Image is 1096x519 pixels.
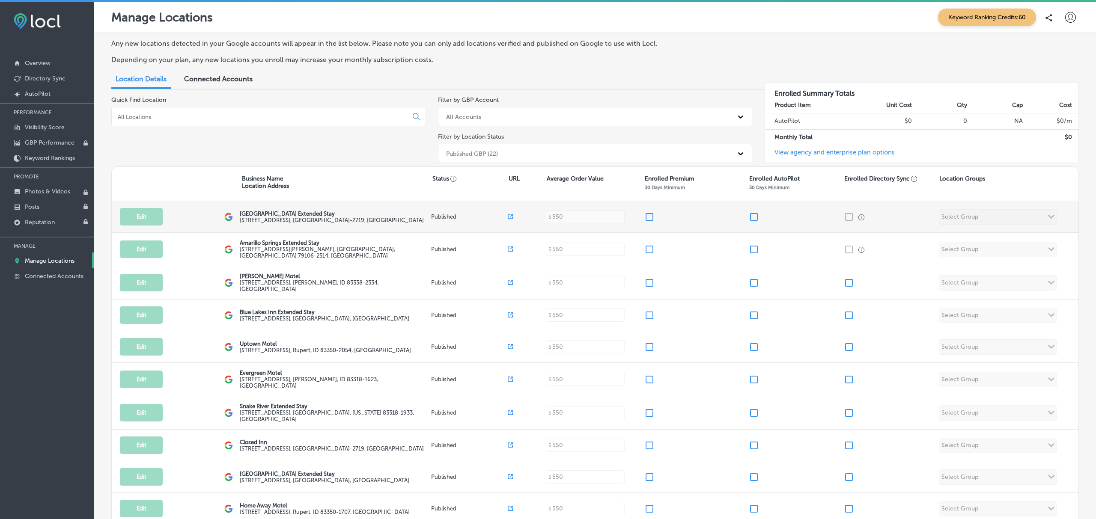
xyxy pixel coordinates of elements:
[438,96,499,104] label: Filter by GBP Account
[240,347,411,353] label: [STREET_ADDRESS] , Rupert, ID 83350-2054, [GEOGRAPHIC_DATA]
[240,211,424,217] p: [GEOGRAPHIC_DATA] Extended Stay
[438,133,504,140] label: Filter by Location Status
[1023,98,1078,113] th: Cost
[765,129,857,145] td: Monthly Total
[117,113,406,121] input: All Locations
[240,477,409,483] label: [STREET_ADDRESS] , [GEOGRAPHIC_DATA], [GEOGRAPHIC_DATA]
[240,376,429,389] label: [STREET_ADDRESS] , [PERSON_NAME], ID 83318-1623, [GEOGRAPHIC_DATA]
[431,442,508,448] p: Published
[240,273,429,279] p: [PERSON_NAME] Motel
[765,113,857,129] td: AutoPilot
[224,409,233,417] img: logo
[645,184,685,190] p: 30 Days Minimum
[431,474,508,480] p: Published
[912,98,968,113] th: Qty
[431,279,508,286] p: Published
[224,213,233,221] img: logo
[857,98,912,113] th: Unit Cost
[968,98,1023,113] th: Cap
[120,240,163,258] button: Edit
[240,445,424,452] label: [STREET_ADDRESS] , [GEOGRAPHIC_DATA]-2719, [GEOGRAPHIC_DATA]
[120,371,163,388] button: Edit
[224,343,233,351] img: logo
[240,217,424,223] label: [STREET_ADDRESS] , [GEOGRAPHIC_DATA]-2719, [GEOGRAPHIC_DATA]
[240,246,429,259] label: [STREET_ADDRESS][PERSON_NAME] , [GEOGRAPHIC_DATA], [GEOGRAPHIC_DATA] 79106-2514, [GEOGRAPHIC_DATA]
[446,150,498,157] div: Published GBP (22)
[431,409,508,416] p: Published
[1023,113,1078,129] td: $ 0 /m
[120,338,163,356] button: Edit
[240,439,424,445] p: Closed Inn
[120,436,163,454] button: Edit
[431,505,508,512] p: Published
[25,90,51,98] p: AutoPilot
[446,113,481,120] div: All Accounts
[240,471,409,477] p: [GEOGRAPHIC_DATA] Extended Stay
[240,409,429,422] label: [STREET_ADDRESS] , [GEOGRAPHIC_DATA], [US_STATE] 83318-1933, [GEOGRAPHIC_DATA]
[240,341,411,347] p: Uptown Motel
[224,375,233,384] img: logo
[14,13,61,29] img: fda3e92497d09a02dc62c9cd864e3231.png
[120,468,163,486] button: Edit
[120,500,163,517] button: Edit
[431,214,508,220] p: Published
[25,75,66,82] p: Directory Sync
[242,175,289,190] p: Business Name Location Address
[240,403,429,409] p: Snake River Extended Stay
[25,154,75,162] p: Keyword Rankings
[1023,129,1078,145] td: $ 0
[240,315,409,322] label: [STREET_ADDRESS] , [GEOGRAPHIC_DATA], [GEOGRAPHIC_DATA]
[765,83,1079,98] h3: Enrolled Summary Totals
[240,509,410,515] label: [STREET_ADDRESS] , Rupert, ID 83350-1707, [GEOGRAPHIC_DATA]
[111,56,740,64] p: Depending on your plan, any new locations you enroll may increase your monthly subscription costs.
[224,245,233,254] img: logo
[224,473,233,481] img: logo
[240,370,429,376] p: Evergreen Motel
[111,39,740,47] p: Any new locations detected in your Google accounts will appear in the list below. Please note you...
[25,219,55,226] p: Reputation
[844,175,917,182] p: Enrolled Directory Sync
[224,279,233,287] img: logo
[120,208,163,225] button: Edit
[431,376,508,383] p: Published
[25,257,74,264] p: Manage Locations
[431,246,508,252] p: Published
[431,312,508,318] p: Published
[25,188,70,195] p: Photos & Videos
[25,203,39,211] p: Posts
[25,139,74,146] p: GBP Performance
[120,306,163,324] button: Edit
[240,240,429,246] p: Amarillo Springs Extended Stay
[116,75,167,83] span: Location Details
[224,441,233,450] img: logo
[224,504,233,513] img: logo
[857,113,912,129] td: $0
[774,101,811,109] strong: Product Item
[968,113,1023,129] td: NA
[25,124,65,131] p: Visibility Score
[547,175,604,182] p: Average Order Value
[749,175,800,182] p: Enrolled AutoPilot
[645,175,694,182] p: Enrolled Premium
[509,175,520,182] p: URL
[184,75,253,83] span: Connected Accounts
[120,274,163,291] button: Edit
[111,96,166,104] label: Quick Find Location
[25,273,83,280] p: Connected Accounts
[432,175,509,182] p: Status
[765,148,895,163] a: View agency and enterprise plan options
[240,502,410,509] p: Home Away Motel
[120,404,163,421] button: Edit
[912,113,968,129] td: 0
[224,311,233,320] img: logo
[240,279,429,292] label: [STREET_ADDRESS] , [PERSON_NAME], ID 83338-2334, [GEOGRAPHIC_DATA]
[938,9,1036,26] span: Keyword Ranking Credits: 60
[111,10,213,24] p: Manage Locations
[25,59,51,67] p: Overview
[240,309,409,315] p: Blue Lakes Inn Extended Stay
[749,184,789,190] p: 30 Days Minimum
[939,175,985,182] p: Location Groups
[431,344,508,350] p: Published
